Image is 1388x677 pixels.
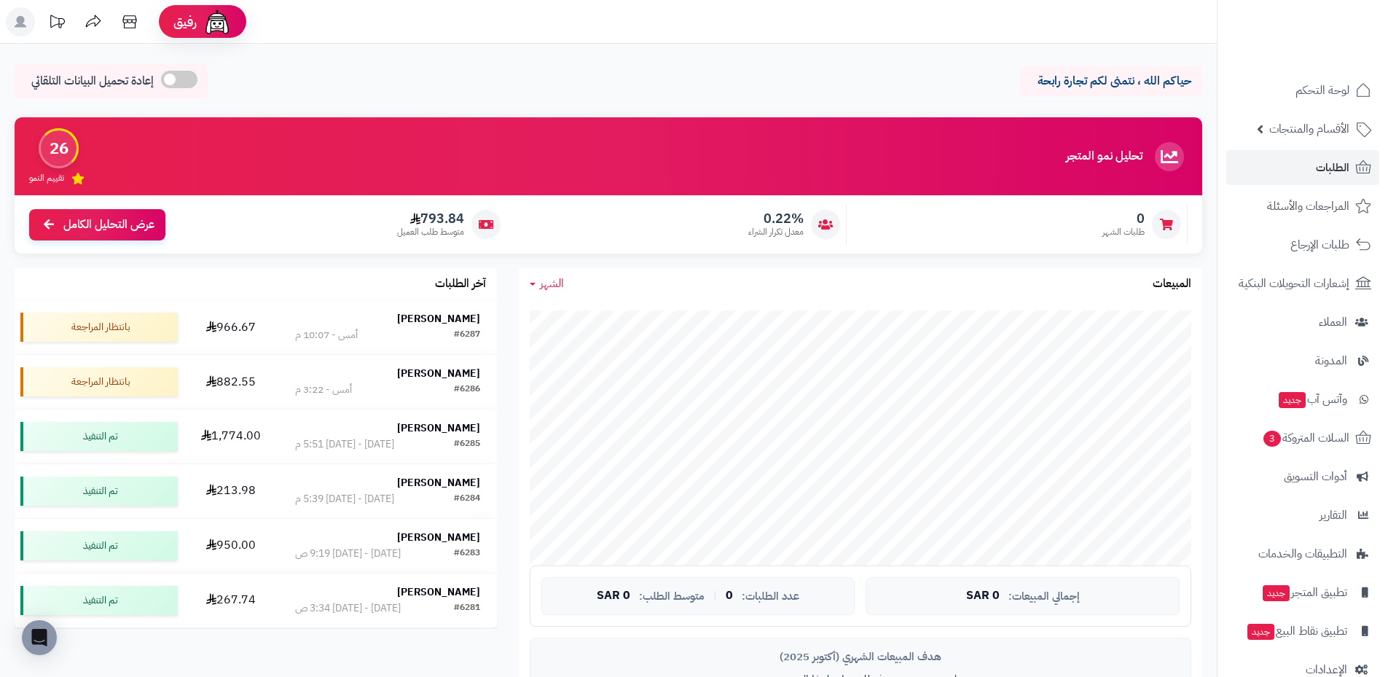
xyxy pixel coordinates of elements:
[22,620,57,655] div: Open Intercom Messenger
[1279,392,1306,408] span: جديد
[748,226,804,238] span: معدل تكرار الشراء
[1226,382,1379,417] a: وآتس آبجديد
[454,492,480,506] div: #6284
[295,328,358,343] div: أمس - 10:07 م
[1315,351,1347,371] span: المدونة
[397,530,480,545] strong: [PERSON_NAME]
[454,328,480,343] div: #6287
[1066,150,1142,163] h3: تحليل نمو المتجر
[1277,389,1347,410] span: وآتس آب
[1226,614,1379,649] a: تطبيق نقاط البيعجديد
[1258,544,1347,564] span: التطبيقات والخدمات
[29,172,64,184] span: تقييم النمو
[1284,466,1347,487] span: أدوات التسويق
[1316,157,1349,178] span: الطلبات
[20,313,178,342] div: بانتظار المراجعة
[20,477,178,506] div: تم التنفيذ
[184,355,278,409] td: 882.55
[1267,196,1349,216] span: المراجعات والأسئلة
[530,275,564,292] a: الشهر
[1289,11,1374,42] img: logo-2.png
[1239,273,1349,294] span: إشعارات التحويلات البنكية
[184,574,278,627] td: 267.74
[742,590,799,603] span: عدد الطلبات:
[397,311,480,326] strong: [PERSON_NAME]
[397,226,464,238] span: متوسط طلب العميل
[184,519,278,573] td: 950.00
[20,367,178,396] div: بانتظار المراجعة
[1226,420,1379,455] a: السلات المتروكة3
[1226,73,1379,108] a: لوحة التحكم
[1319,312,1347,332] span: العملاء
[454,383,480,397] div: #6286
[1263,430,1281,447] span: 3
[29,209,165,240] a: عرض التحليل الكامل
[454,547,480,561] div: #6283
[295,601,401,616] div: [DATE] - [DATE] 3:34 ص
[1031,73,1191,90] p: حياكم الله ، نتمنى لكم تجارة رابحة
[184,410,278,463] td: 1,774.00
[295,383,352,397] div: أمس - 3:22 م
[20,531,178,560] div: تم التنفيذ
[203,7,232,36] img: ai-face.png
[1246,621,1347,641] span: تطبيق نقاط البيع
[20,586,178,615] div: تم التنفيذ
[397,420,480,436] strong: [PERSON_NAME]
[1247,624,1274,640] span: جديد
[597,590,630,603] span: 0 SAR
[63,216,154,233] span: عرض التحليل الكامل
[31,73,154,90] span: إعادة تحميل البيانات التلقائي
[639,590,705,603] span: متوسط الطلب:
[454,437,480,452] div: #6285
[1262,428,1349,448] span: السلات المتروكة
[1008,590,1080,603] span: إجمالي المبيعات:
[173,13,197,31] span: رفيق
[1226,266,1379,301] a: إشعارات التحويلات البنكية
[748,211,804,227] span: 0.22%
[1153,278,1191,291] h3: المبيعات
[1269,119,1349,139] span: الأقسام والمنتجات
[1226,189,1379,224] a: المراجعات والأسئلة
[39,7,75,40] a: تحديثات المنصة
[184,464,278,518] td: 213.98
[397,584,480,600] strong: [PERSON_NAME]
[1290,235,1349,255] span: طلبات الإرجاع
[295,492,394,506] div: [DATE] - [DATE] 5:39 م
[713,590,717,601] span: |
[541,649,1180,665] div: هدف المبيعات الشهري (أكتوبر 2025)
[1226,498,1379,533] a: التقارير
[1226,536,1379,571] a: التطبيقات والخدمات
[295,547,401,561] div: [DATE] - [DATE] 9:19 ص
[1263,585,1290,601] span: جديد
[397,475,480,490] strong: [PERSON_NAME]
[1102,226,1145,238] span: طلبات الشهر
[1320,505,1347,525] span: التقارير
[1261,582,1347,603] span: تطبيق المتجر
[454,601,480,616] div: #6281
[726,590,733,603] span: 0
[1226,150,1379,185] a: الطلبات
[540,275,564,292] span: الشهر
[1226,343,1379,378] a: المدونة
[966,590,1000,603] span: 0 SAR
[1102,211,1145,227] span: 0
[1226,575,1379,610] a: تطبيق المتجرجديد
[184,300,278,354] td: 966.67
[20,422,178,451] div: تم التنفيذ
[397,366,480,381] strong: [PERSON_NAME]
[1295,80,1349,101] span: لوحة التحكم
[1226,227,1379,262] a: طلبات الإرجاع
[435,278,486,291] h3: آخر الطلبات
[1226,459,1379,494] a: أدوات التسويق
[295,437,394,452] div: [DATE] - [DATE] 5:51 م
[397,211,464,227] span: 793.84
[1226,305,1379,340] a: العملاء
